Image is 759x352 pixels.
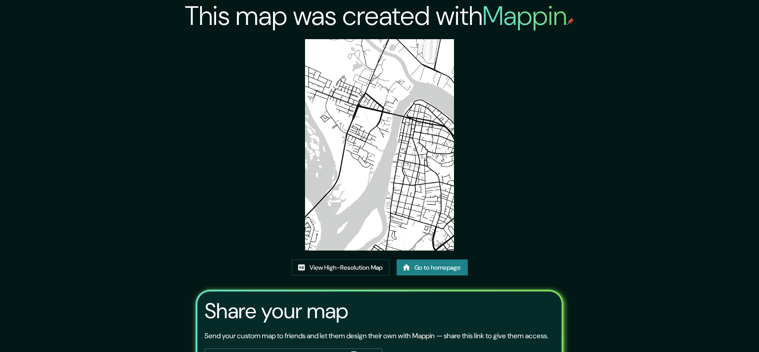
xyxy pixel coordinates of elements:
a: View High-Resolution Map [292,259,390,276]
a: Go to homepage [397,259,468,276]
img: created-map [305,39,454,251]
img: mappin-pin [567,18,574,25]
p: Send your custom map to friends and let them design their own with Mappin — share this link to gi... [205,331,548,341]
h3: Share your map [205,299,348,324]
